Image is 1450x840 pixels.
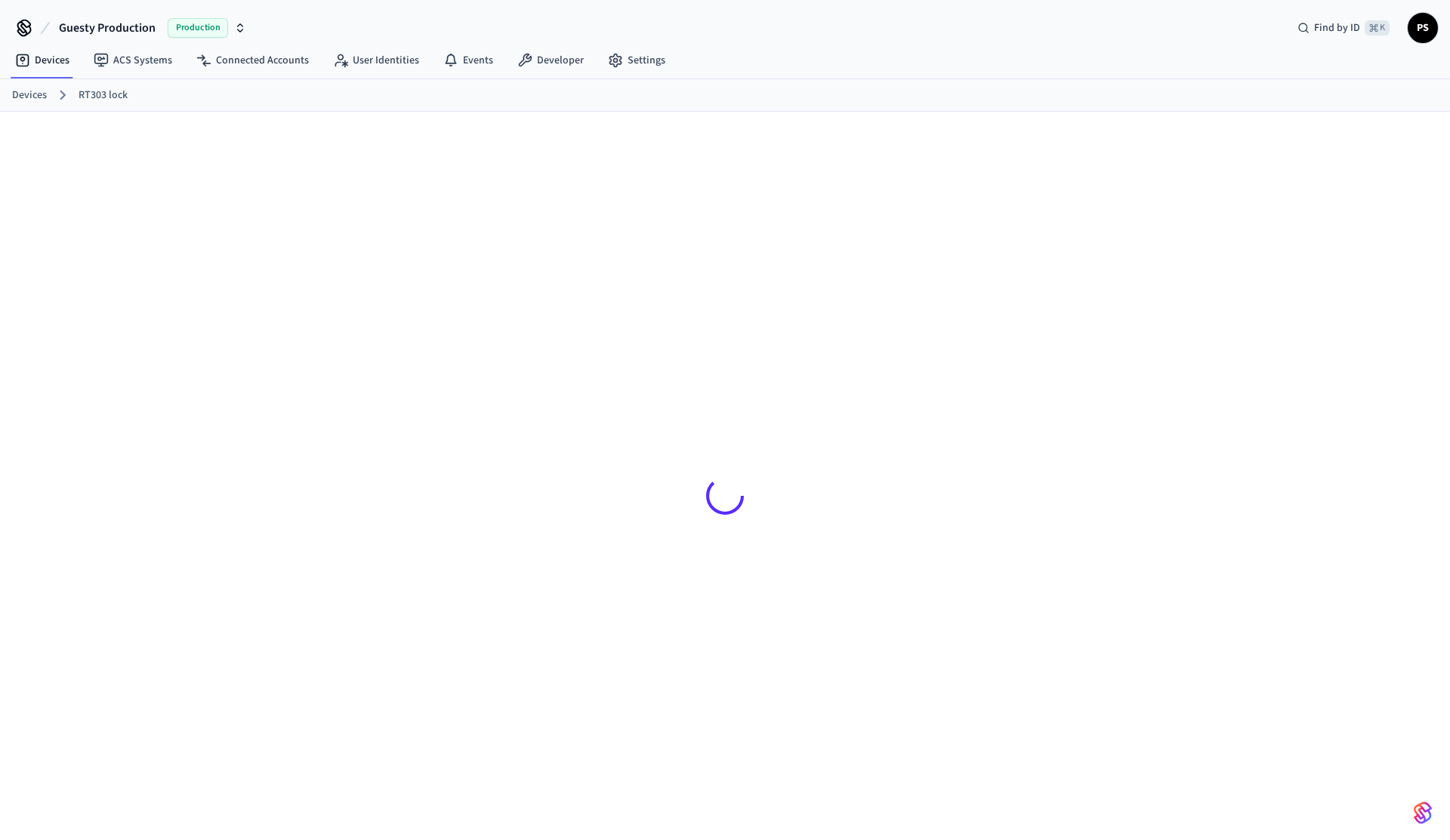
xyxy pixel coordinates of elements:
span: ⌘ K [1365,20,1390,35]
a: RT303 lock [79,88,128,103]
a: Devices [12,88,47,103]
a: Devices [3,47,82,74]
span: Guesty Production [59,19,156,37]
a: Events [431,47,505,74]
div: Find by ID⌘ K [1285,14,1402,42]
a: Settings [596,47,677,74]
span: PS [1409,14,1436,42]
a: User Identities [321,47,431,74]
button: PS [1408,13,1438,43]
a: Connected Accounts [184,47,321,74]
a: Developer [505,47,596,74]
img: SeamLogoGradient.69752ec5.svg [1414,801,1432,825]
span: Production [168,18,228,38]
a: ACS Systems [82,47,184,74]
span: Find by ID [1314,20,1360,35]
